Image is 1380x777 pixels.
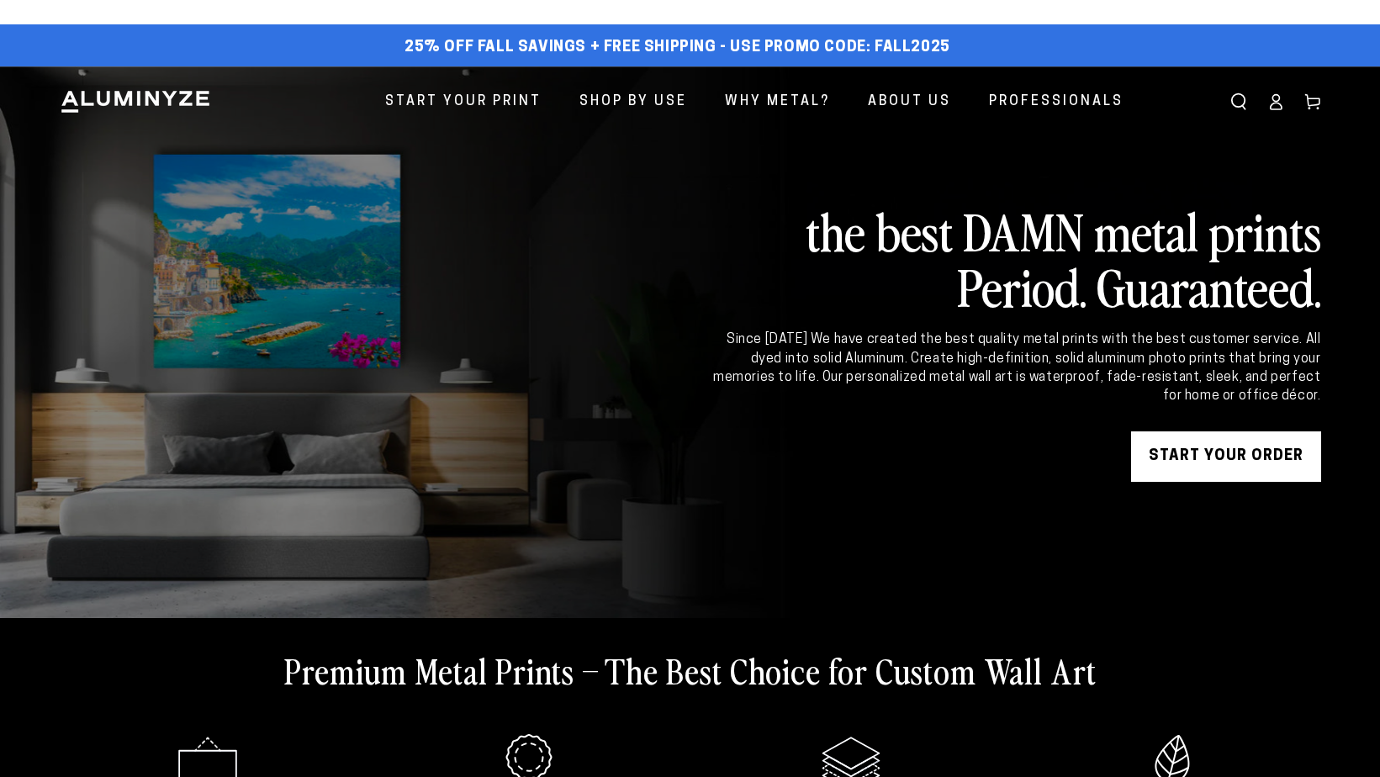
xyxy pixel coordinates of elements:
span: About Us [868,90,951,114]
a: Start Your Print [373,80,554,124]
a: Shop By Use [567,80,700,124]
img: Aluminyze [60,89,211,114]
div: Since [DATE] We have created the best quality metal prints with the best customer service. All dy... [711,330,1321,406]
span: Professionals [989,90,1124,114]
h2: the best DAMN metal prints Period. Guaranteed. [711,203,1321,314]
a: Why Metal? [712,80,843,124]
span: Start Your Print [385,90,542,114]
a: About Us [855,80,964,124]
span: Shop By Use [579,90,687,114]
summary: Search our site [1220,83,1257,120]
span: 25% off FALL Savings + Free Shipping - Use Promo Code: FALL2025 [404,39,950,57]
a: Professionals [976,80,1136,124]
h2: Premium Metal Prints – The Best Choice for Custom Wall Art [284,648,1097,692]
a: START YOUR Order [1131,431,1321,482]
span: Why Metal? [725,90,830,114]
